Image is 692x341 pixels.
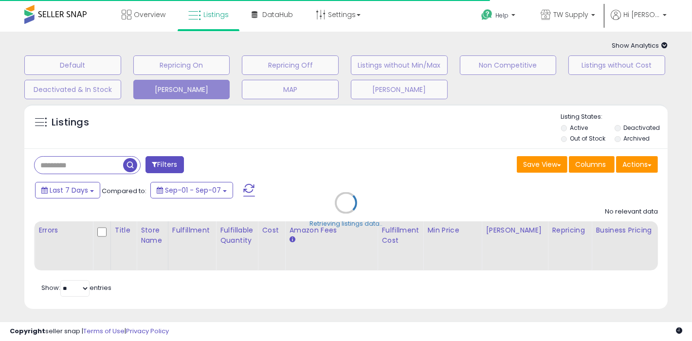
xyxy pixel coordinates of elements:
button: Repricing On [133,55,230,75]
span: DataHub [262,10,293,19]
strong: Copyright [10,326,45,336]
i: Get Help [481,9,493,21]
span: Help [495,11,509,19]
button: Repricing Off [242,55,339,75]
button: Listings without Cost [568,55,665,75]
button: Deactivated & In Stock [24,80,121,99]
button: [PERSON_NAME] [133,80,230,99]
a: Help [473,1,525,32]
a: Terms of Use [83,326,125,336]
button: [PERSON_NAME] [351,80,448,99]
div: seller snap | | [10,327,169,336]
button: Listings without Min/Max [351,55,448,75]
span: Overview [134,10,165,19]
span: Listings [203,10,229,19]
span: Show Analytics [612,41,668,50]
span: TW Supply [553,10,588,19]
a: Hi [PERSON_NAME] [611,10,667,32]
a: Privacy Policy [126,326,169,336]
button: Non Competitive [460,55,557,75]
span: Hi [PERSON_NAME] [623,10,660,19]
button: MAP [242,80,339,99]
div: Retrieving listings data.. [310,220,382,229]
button: Default [24,55,121,75]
